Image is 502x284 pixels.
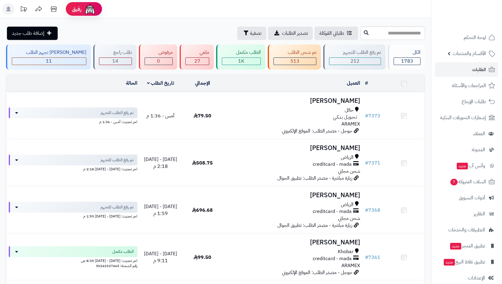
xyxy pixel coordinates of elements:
a: وآتس آبجديد [435,158,498,173]
a: تطبيق المتجرجديد [435,239,498,253]
span: تم رفع الطلب للتجهيز [101,110,134,116]
a: العميل [347,80,360,87]
span: جوجل - مصدر الطلب: الموقع الإلكتروني [282,127,352,135]
a: أدوات التسويق [435,191,498,205]
span: المراجعات والأسئلة [452,81,486,90]
div: اخر تحديث: [DATE] - [DATE] 1:59 م [9,213,137,219]
span: زيارة مباشرة - مصدر الطلب: تطبيق الجوال [277,222,352,229]
span: زيارة مباشرة - مصدر الطلب: تطبيق الجوال [277,175,352,182]
span: [DATE] - [DATE] 9:11 م [144,250,177,264]
span: الإعدادات [468,274,485,282]
span: الأقسام والمنتجات [453,49,486,58]
a: الطلبات [435,62,498,77]
a: #7368 [365,207,380,214]
a: [PERSON_NAME] تجهيز الطلب 11 [5,44,92,70]
div: 513 [274,58,316,65]
a: تم رفع الطلب للتجهيز 212 [322,44,387,70]
div: اخر تحديث: أمس - 1:36 م [9,118,137,125]
div: 11 [12,58,86,65]
span: 513 [290,57,299,65]
h3: [PERSON_NAME] [226,145,360,152]
a: تم شحن الطلب 513 [267,44,322,70]
a: طلبات الإرجاع [435,94,498,109]
a: # [365,80,368,87]
a: المدونة [435,142,498,157]
a: الإجمالي [195,80,210,87]
span: 1783 [401,57,413,65]
span: المدونة [472,145,485,154]
div: 27 [186,58,209,65]
span: # [365,112,368,119]
a: طلباتي المُوكلة [315,27,358,40]
span: الطلب مكتمل [112,249,134,255]
span: 7 [450,179,458,185]
span: شحن مجاني [338,215,360,222]
span: ARAMEX [341,262,360,269]
span: [DATE] - [DATE] 2:18 م [144,156,177,170]
span: التقارير [474,210,485,218]
div: مرفوض [145,49,173,56]
span: 14 [112,57,118,65]
h3: [PERSON_NAME] [226,192,360,199]
span: رفيق [72,5,82,13]
span: الطلبات [472,65,486,74]
a: #7371 [365,159,380,167]
img: ai-face.png [84,3,96,15]
span: إشعارات التحويلات البنكية [440,113,486,122]
a: السلات المتروكة7 [435,175,498,189]
span: 27 [194,57,200,65]
div: 1006 [222,58,261,65]
span: creditcard - mada [313,161,352,168]
span: حائل [345,107,353,114]
span: 0 [157,57,160,65]
a: تاريخ الطلب [147,80,174,87]
a: تصدير الطلبات [268,27,313,40]
span: تصدير الطلبات [282,30,308,37]
div: الكل [394,49,420,56]
a: لوحة التحكم [435,30,498,45]
span: تطبيق المتجر [449,242,485,250]
div: الطلب مكتمل [222,49,261,56]
h3: [PERSON_NAME] [226,239,360,246]
a: مرفوض 0 [138,44,179,70]
h3: [PERSON_NAME] [226,97,360,104]
span: 508.75 [192,159,213,167]
a: المراجعات والأسئلة [435,78,498,93]
a: ملغي 27 [178,44,215,70]
span: # [365,159,368,167]
a: #7361 [365,254,380,261]
a: التطبيقات والخدمات [435,223,498,237]
span: تـحـويـل بـنـكـي [333,114,357,121]
span: # [365,207,368,214]
a: الحالة [126,80,137,87]
a: إشعارات التحويلات البنكية [435,110,498,125]
span: 99.50 [193,254,211,261]
div: 0 [145,58,173,65]
a: طلب راجع 14 [92,44,138,70]
span: التطبيقات والخدمات [448,226,485,234]
span: أدوات التسويق [459,194,485,202]
span: جوجل - مصدر الطلب: الموقع الإلكتروني [282,269,352,276]
span: جديد [444,259,455,266]
span: العملاء [473,129,485,138]
span: تم رفع الطلب للتجهيز [101,157,134,163]
div: اخر تحديث: [DATE] - [DATE] 8:35 ص [9,257,137,263]
div: طلب راجع [99,49,132,56]
div: تم شحن الطلب [273,49,316,56]
span: إضافة طلب جديد [12,30,44,37]
span: جديد [457,163,468,169]
a: التقارير [435,207,498,221]
span: Khobar [338,248,353,255]
span: طلبات الإرجاع [462,97,486,106]
span: # [365,254,368,261]
a: #7373 [365,112,380,119]
span: السلات المتروكة [450,178,486,186]
span: رقم الشحنة: 50243337465 [96,263,137,269]
span: 696.68 [192,207,213,214]
div: 14 [99,58,132,65]
span: وآتس آب [456,162,485,170]
span: 79.50 [193,112,211,119]
button: تصفية [237,27,266,40]
span: تم رفع الطلب للتجهيز [101,204,134,210]
span: 1K [238,57,244,65]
